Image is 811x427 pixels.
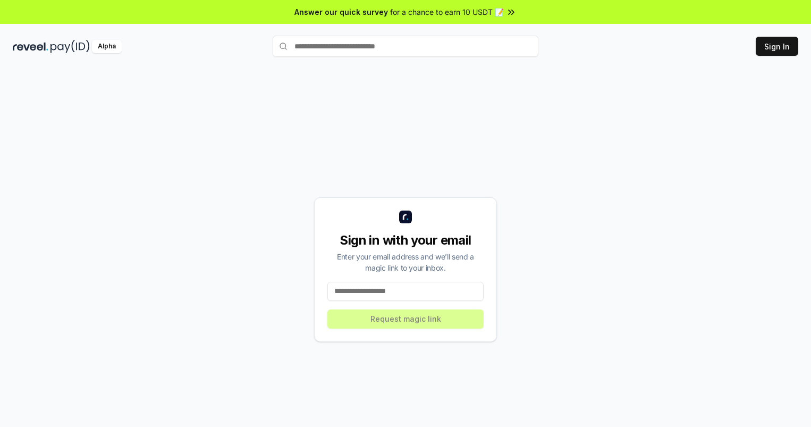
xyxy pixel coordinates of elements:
img: pay_id [50,40,90,53]
img: logo_small [399,211,412,223]
span: for a chance to earn 10 USDT 📝 [390,6,504,18]
img: reveel_dark [13,40,48,53]
button: Sign In [756,37,798,56]
div: Alpha [92,40,122,53]
div: Enter your email address and we’ll send a magic link to your inbox. [327,251,484,273]
span: Answer our quick survey [294,6,388,18]
div: Sign in with your email [327,232,484,249]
